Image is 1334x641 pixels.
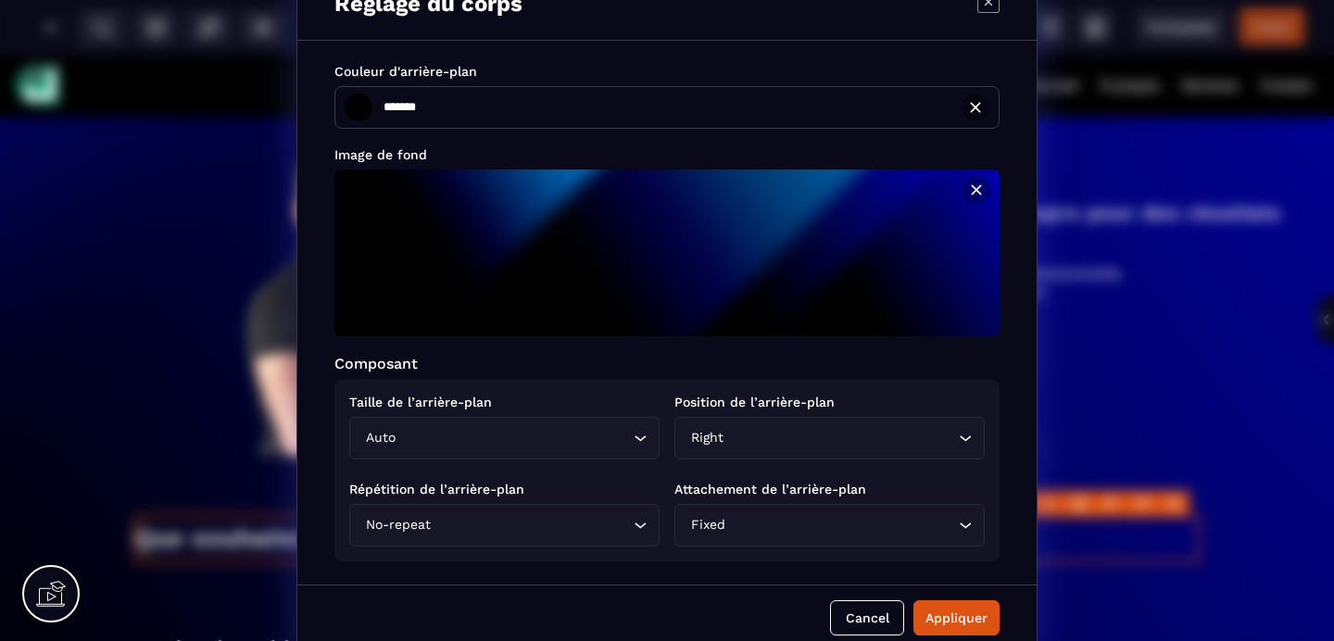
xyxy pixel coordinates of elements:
p: Couleur d'arrière-plan [334,64,477,79]
p: Image de fond [334,147,427,162]
h2: Perdre du poids [134,572,647,612]
input: Search for option [729,515,954,535]
a: Services [1182,19,1239,43]
img: afcb6a7b45a13c3c56b28ffec11be22f_codioful-formerly-gradienta-bKESVqfxass-unsplash-2.jpg [334,170,1000,336]
span: Auto [361,428,399,448]
p: Taille de l’arrière-plan [349,395,660,409]
div: Search for option [674,504,985,547]
input: Search for option [434,515,629,535]
h1: Que souhaitez-vous accomplir ? [134,459,1200,507]
p: Répétition de l’arrière-plan [349,482,660,496]
span: No-repeat [361,515,434,535]
input: Search for option [399,428,629,448]
a: Contact [1261,19,1312,43]
h2: Se tonifier [688,572,1201,612]
p: Composant [334,355,1000,372]
h1: Un coach à vos côtés ! [688,83,1307,137]
span: Fixed [686,515,729,535]
text: Et ça, tout en conciliant vie personnelle et professionnelle. Vous êtes unique, votre accompagnem... [688,200,1307,254]
button: Cancel [830,600,904,635]
a: À propos [1100,19,1159,43]
a: Accueil [1030,19,1078,43]
p: Attachement de l’arrière-plan [674,482,985,496]
img: deb938928f5e33317c41bd396624582d.svg [16,8,60,53]
img: 305c43959cd627ddbe6b199c9ceeeb31_Profil_pic_(800_x_600_px).png [129,87,546,400]
button: [PERSON_NAME] forme OFFERT [688,273,998,320]
span: Right [686,428,727,448]
p: Position de l’arrière-plan [674,395,985,409]
div: Search for option [349,504,660,547]
div: Search for option [349,417,660,459]
h2: Perdez du poids, tonifiez votre coprs pour des résultats durables. [688,137,1307,200]
div: Appliquer [925,609,988,627]
div: Search for option [674,417,985,459]
button: Appliquer [913,600,1000,635]
input: Search for option [727,428,954,448]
